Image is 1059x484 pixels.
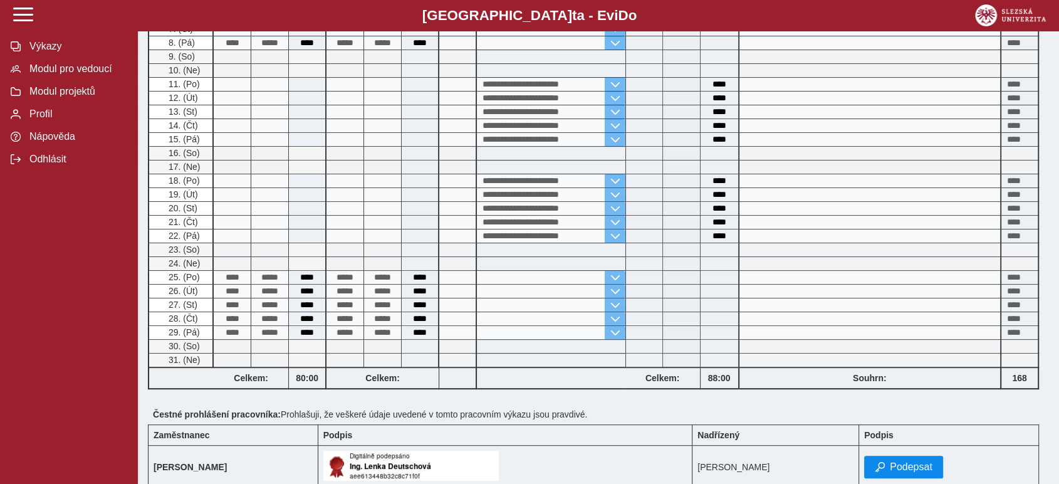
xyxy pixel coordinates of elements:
[166,189,198,199] span: 19. (Út)
[166,231,200,241] span: 22. (Pá)
[148,404,1049,424] div: Prohlašuji, že veškeré údaje uvedené v tomto pracovním výkazu jsou pravdivé.
[26,108,127,120] span: Profil
[166,286,198,296] span: 26. (Út)
[154,462,227,472] b: [PERSON_NAME]
[166,203,197,213] span: 20. (St)
[166,341,200,351] span: 30. (So)
[166,38,195,48] span: 8. (Pá)
[890,461,932,473] span: Podepsat
[326,373,439,383] b: Celkem:
[166,176,200,186] span: 18. (Po)
[166,327,200,337] span: 29. (Pá)
[26,154,127,165] span: Odhlásit
[166,300,197,310] span: 27. (St)
[166,65,201,75] span: 10. (Ne)
[572,8,576,23] span: t
[166,162,201,172] span: 17. (Ne)
[323,451,499,481] img: Digitálně podepsáno uživatelem
[26,41,127,52] span: Výkazy
[166,355,201,365] span: 31. (Ne)
[166,93,198,103] span: 12. (Út)
[166,217,198,227] span: 21. (Čt)
[166,107,197,117] span: 13. (St)
[166,313,198,324] span: 28. (Čt)
[629,8,637,23] span: o
[289,373,325,383] b: 80:00
[214,373,288,383] b: Celkem:
[166,258,201,268] span: 24. (Ne)
[1001,373,1038,383] b: 168
[166,272,200,282] span: 25. (Po)
[618,8,628,23] span: D
[864,456,943,478] button: Podepsat
[166,245,200,255] span: 23. (So)
[166,134,200,144] span: 15. (Pá)
[166,51,195,61] span: 9. (So)
[323,430,353,440] b: Podpis
[154,430,209,440] b: Zaměstnanec
[166,79,200,89] span: 11. (Po)
[26,63,127,75] span: Modul pro vedoucí
[975,4,1046,26] img: logo_web_su.png
[853,373,887,383] b: Souhrn:
[166,120,198,130] span: 14. (Čt)
[26,86,127,97] span: Modul projektů
[864,430,894,440] b: Podpis
[701,373,738,383] b: 88:00
[153,409,281,419] b: Čestné prohlášení pracovníka:
[166,24,193,34] span: 7. (Čt)
[26,131,127,142] span: Nápověda
[166,148,200,158] span: 16. (So)
[697,430,739,440] b: Nadřízený
[38,8,1021,24] b: [GEOGRAPHIC_DATA] a - Evi
[625,373,700,383] b: Celkem:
